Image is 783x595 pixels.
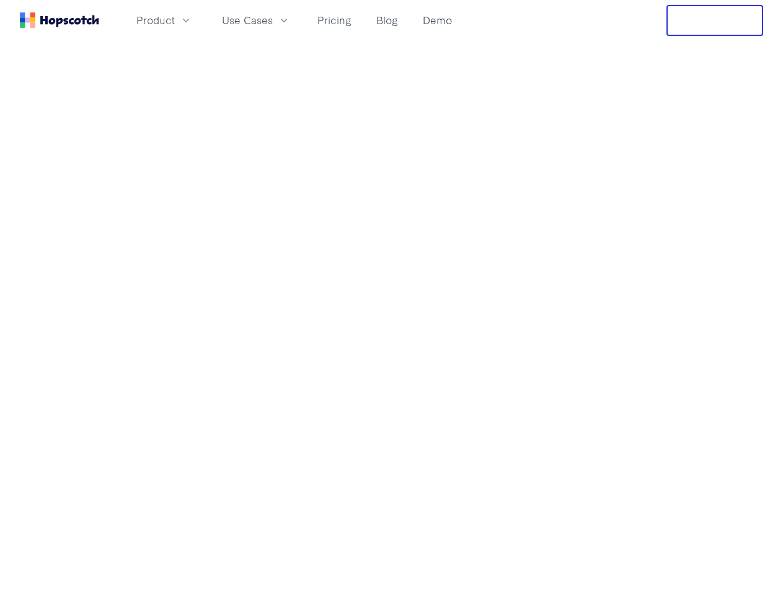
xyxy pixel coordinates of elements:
[371,10,403,30] a: Blog
[215,10,298,30] button: Use Cases
[136,12,175,28] span: Product
[129,10,200,30] button: Product
[418,10,457,30] a: Demo
[140,326,260,367] button: Book a demo
[20,12,99,28] a: Home
[20,326,120,367] button: Show me!
[20,393,104,408] div: / 5 stars on G2
[20,258,392,301] p: Educate users about your product and guide them to becoming successful customers.
[222,12,273,28] span: Use Cases
[312,10,356,30] a: Pricing
[20,393,33,407] strong: 4.8
[666,5,763,36] button: Free Trial
[20,102,392,245] h1: Convert more trials with interactive product tours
